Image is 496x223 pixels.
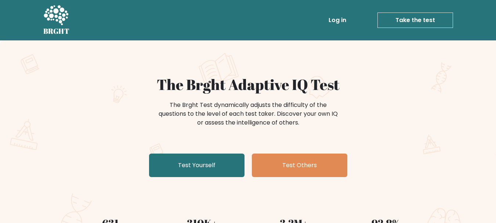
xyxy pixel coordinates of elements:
[156,101,340,127] div: The Brght Test dynamically adjusts the difficulty of the questions to the level of each test take...
[43,3,70,37] a: BRGHT
[377,12,453,28] a: Take the test
[43,27,70,36] h5: BRGHT
[252,154,347,177] a: Test Others
[69,76,427,93] h1: The Brght Adaptive IQ Test
[326,13,349,28] a: Log in
[149,154,245,177] a: Test Yourself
